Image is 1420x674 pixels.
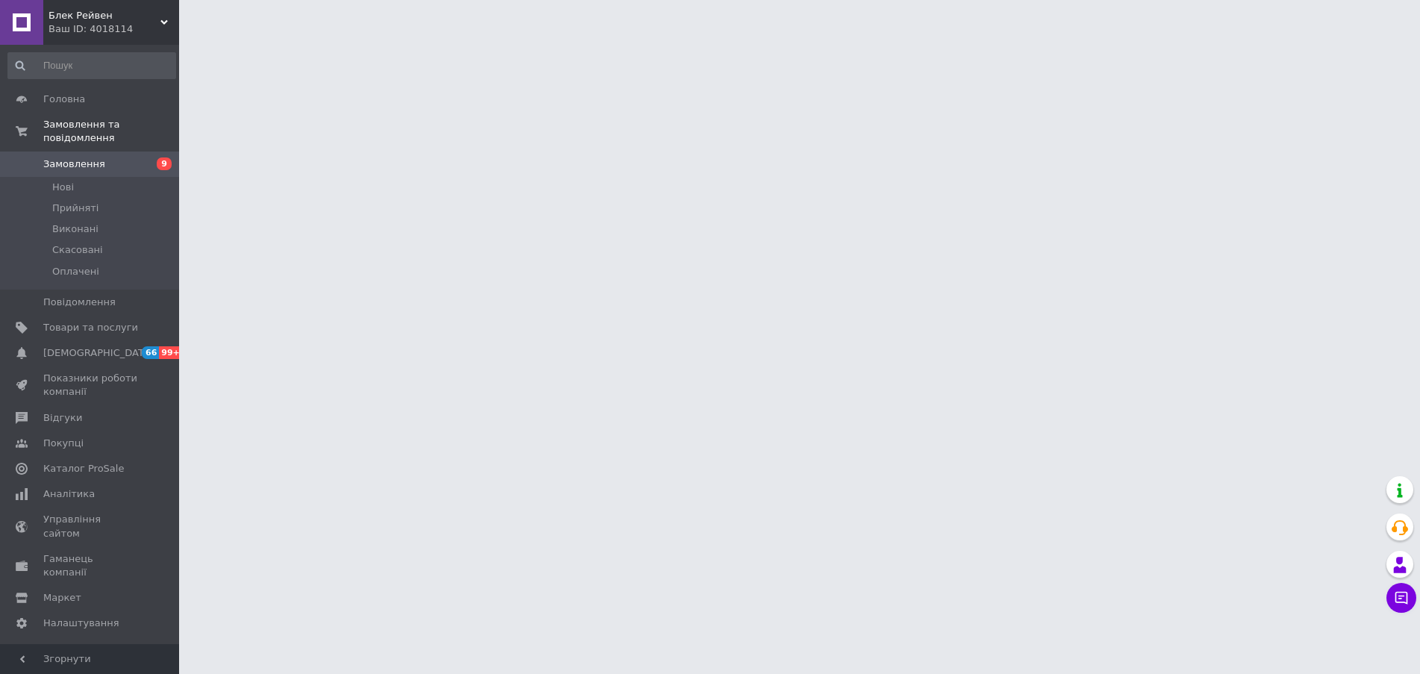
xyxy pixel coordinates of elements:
span: Блек Рейвен [49,9,160,22]
span: Покупці [43,437,84,450]
span: Оплачені [52,265,99,278]
span: 9 [157,157,172,170]
span: Повідомлення [43,296,116,309]
span: Прийняті [52,202,98,215]
span: Замовлення та повідомлення [43,118,179,145]
span: Управління сайтом [43,513,138,540]
span: 66 [142,346,159,359]
span: Відгуки [43,411,82,425]
span: Головна [43,93,85,106]
span: Нові [52,181,74,194]
span: Аналітика [43,487,95,501]
span: Показники роботи компанії [43,372,138,399]
span: [DEMOGRAPHIC_DATA] [43,346,154,360]
span: Виконані [52,222,98,236]
button: Чат з покупцем [1386,583,1416,613]
span: Скасовані [52,243,103,257]
input: Пошук [7,52,176,79]
span: Замовлення [43,157,105,171]
span: Налаштування [43,617,119,630]
span: 99+ [159,346,184,359]
span: Гаманець компанії [43,552,138,579]
span: Маркет [43,591,81,605]
span: Товари та послуги [43,321,138,334]
div: Ваш ID: 4018114 [49,22,179,36]
span: Каталог ProSale [43,462,124,475]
